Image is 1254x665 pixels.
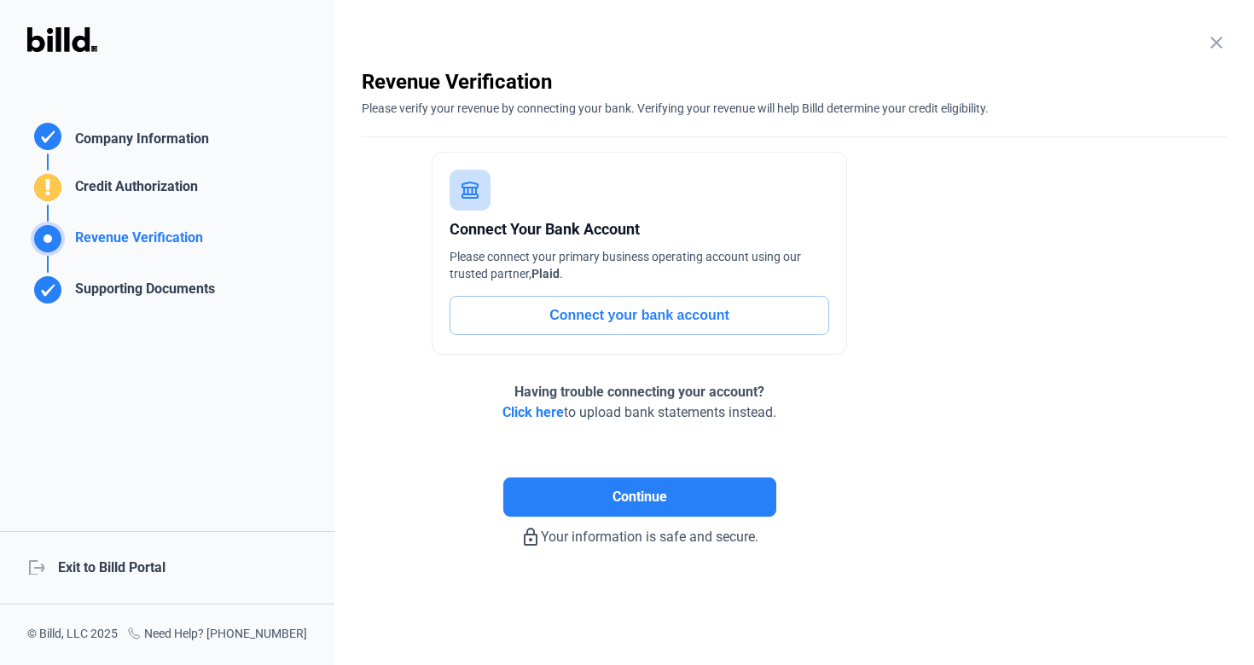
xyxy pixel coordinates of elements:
img: Billd Logo [27,27,97,52]
div: to upload bank statements instead. [502,382,776,423]
mat-icon: lock_outline [520,527,541,547]
div: Revenue Verification [362,68,1227,95]
button: Continue [503,477,776,517]
mat-icon: logout [27,558,44,575]
div: Revenue Verification [68,228,203,256]
span: Having trouble connecting your account? [514,384,764,400]
mat-icon: close [1206,32,1227,53]
div: Credit Authorization [68,176,198,205]
div: Company Information [68,129,209,153]
button: Connect your bank account [450,296,829,335]
div: Please verify your revenue by connecting your bank. Verifying your revenue will help Billd determ... [362,95,1227,117]
span: Plaid [531,267,560,280]
div: Please connect your primary business operating account using our trusted partner, . [450,248,829,282]
div: Connect Your Bank Account [450,217,829,241]
span: Click here [502,404,564,420]
span: Continue [612,487,667,507]
div: Need Help? [PHONE_NUMBER] [127,625,307,645]
div: Supporting Documents [68,279,215,307]
div: © Billd, LLC 2025 [27,625,118,645]
div: Your information is safe and secure. [362,517,917,547]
